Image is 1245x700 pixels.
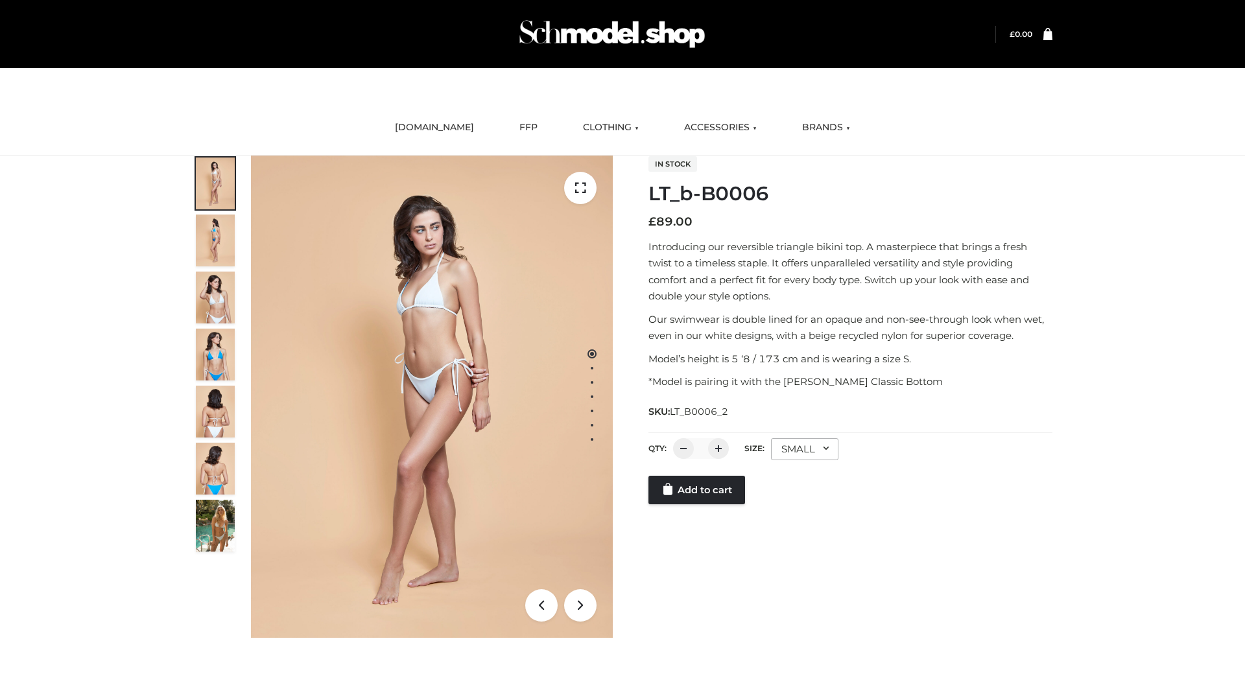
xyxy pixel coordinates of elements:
[744,443,765,453] label: Size:
[771,438,838,460] div: SMALL
[674,113,766,142] a: ACCESSORIES
[648,351,1052,367] p: Model’s height is 5 ‘8 / 173 cm and is wearing a size S.
[648,215,656,229] span: £
[648,311,1052,344] p: Our swimwear is double lined for an opaque and non-see-through look when wet, even in our white d...
[648,373,1052,390] p: *Model is pairing it with the [PERSON_NAME] Classic Bottom
[510,113,547,142] a: FFP
[648,239,1052,305] p: Introducing our reversible triangle bikini top. A masterpiece that brings a fresh twist to a time...
[196,386,235,437] img: ArielClassicBikiniTop_CloudNine_AzureSky_OW114ECO_7-scaled.jpg
[385,113,484,142] a: [DOMAIN_NAME]
[196,272,235,323] img: ArielClassicBikiniTop_CloudNine_AzureSky_OW114ECO_3-scaled.jpg
[792,113,860,142] a: BRANDS
[196,215,235,266] img: ArielClassicBikiniTop_CloudNine_AzureSky_OW114ECO_2-scaled.jpg
[648,215,693,229] bdi: 89.00
[1010,29,1015,39] span: £
[648,443,667,453] label: QTY:
[251,156,613,638] img: LT_b-B0006
[515,8,709,60] img: Schmodel Admin 964
[670,406,728,417] span: LT_B0006_2
[1010,29,1032,39] bdi: 0.00
[648,182,1052,205] h1: LT_b-B0006
[648,476,745,504] a: Add to cart
[196,329,235,380] img: ArielClassicBikiniTop_CloudNine_AzureSky_OW114ECO_4-scaled.jpg
[648,404,729,419] span: SKU:
[196,157,235,209] img: ArielClassicBikiniTop_CloudNine_AzureSky_OW114ECO_1-scaled.jpg
[648,156,697,172] span: In stock
[196,443,235,495] img: ArielClassicBikiniTop_CloudNine_AzureSky_OW114ECO_8-scaled.jpg
[573,113,648,142] a: CLOTHING
[1010,29,1032,39] a: £0.00
[196,500,235,552] img: Arieltop_CloudNine_AzureSky2.jpg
